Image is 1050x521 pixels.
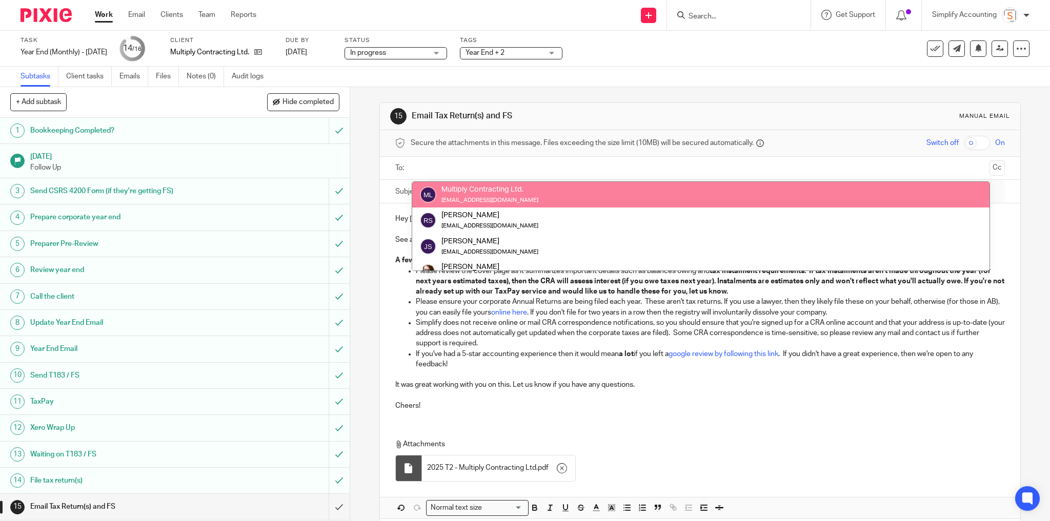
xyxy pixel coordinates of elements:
[395,439,982,449] p: Attachments
[267,93,339,111] button: Hide completed
[416,297,1005,318] p: Please ensure your corporate Annual Returns are being filed each year. These aren't tax returns. ...
[420,264,436,280] img: Kelsey%20Website-compressed%20Resized.jpg
[30,368,223,383] h1: Send T183 / FS
[10,394,25,409] div: 11
[441,197,538,203] small: [EMAIL_ADDRESS][DOMAIN_NAME]
[30,394,223,409] h1: TaxPay
[10,184,25,198] div: 3
[441,249,538,255] small: [EMAIL_ADDRESS][DOMAIN_NAME]
[198,10,215,20] a: Team
[395,257,456,264] strong: A few quick items:
[21,47,107,57] div: Year End (Monthly) - May 2025
[187,67,224,87] a: Notes (0)
[466,49,504,56] span: Year End + 2
[10,211,25,225] div: 4
[441,262,584,272] div: [PERSON_NAME]
[441,236,538,246] div: [PERSON_NAME]
[30,420,223,435] h1: Xero Wrap Up
[10,368,25,383] div: 10
[926,138,959,148] span: Switch off
[132,46,142,52] small: /16
[30,447,223,462] h1: Waiting on T183 / FS
[395,401,1005,411] p: Cheers!
[66,67,112,87] a: Client tasks
[619,350,634,358] strong: a lot
[688,12,780,22] input: Search
[10,500,25,514] div: 15
[460,36,562,45] label: Tags
[30,123,223,138] h1: Bookkeeping Completed?
[485,503,522,513] input: Search for option
[416,349,1005,370] p: If you've had a 5-star accounting experience then it would mean if you left a . If you didn't hav...
[990,160,1005,176] button: Cc
[10,342,25,356] div: 9
[416,318,1005,349] p: Simplify does not receive online or mail CRA correspondence notifications, so you should ensure t...
[30,162,339,173] p: Follow Up
[10,473,25,488] div: 14
[345,36,447,45] label: Status
[441,223,538,228] small: [EMAIL_ADDRESS][DOMAIN_NAME]
[395,380,1005,390] p: It was great working with you on this. Let us know if you have any questions.
[416,266,1005,297] p: Please review the cover page as it summarizes important details such as balances owing and
[10,237,25,251] div: 5
[416,267,1006,296] strong: tax instalment requirements. If tax instalments aren't made throughout the year (for next years e...
[21,36,107,45] label: Task
[420,212,436,228] img: svg%3E
[995,138,1005,148] span: On
[395,186,422,197] label: Subject:
[160,10,183,20] a: Clients
[21,67,58,87] a: Subtasks
[30,149,339,162] h1: [DATE]
[491,309,527,316] a: online here
[30,183,223,199] h1: Send CSRS 4200 Form (if they're getting FS)
[350,49,386,56] span: In progress
[30,262,223,278] h1: Review year end
[538,463,549,473] span: pdf
[286,49,307,56] span: [DATE]
[959,112,1010,120] div: Manual email
[282,98,334,107] span: Hide completed
[10,93,67,111] button: + Add subtask
[422,455,575,481] div: .
[10,447,25,462] div: 13
[932,10,997,20] p: Simplify Accounting
[10,316,25,330] div: 8
[1002,7,1018,24] img: Screenshot%202023-11-29%20141159.png
[21,47,107,57] div: Year End (Monthly) - [DATE]
[119,67,148,87] a: Emails
[412,111,722,121] h1: Email Tax Return(s) and FS
[441,184,538,195] div: Multiply Contracting Ltd.
[232,67,271,87] a: Audit logs
[170,47,249,57] p: Multiply Contracting Ltd.
[30,289,223,304] h1: Call the client
[30,473,223,488] h1: File tax return(s)
[170,36,273,45] label: Client
[836,11,875,18] span: Get Support
[429,503,484,513] span: Normal text size
[10,123,25,138] div: 1
[231,10,256,20] a: Reports
[128,10,145,20] a: Email
[10,289,25,304] div: 7
[420,186,436,203] img: svg%3E
[30,210,223,225] h1: Prepare corporate year end
[21,8,72,22] img: Pixie
[426,500,529,516] div: Search for option
[669,350,778,358] a: google review by following this link
[10,421,25,435] div: 12
[441,210,538,220] div: [PERSON_NAME]
[286,36,332,45] label: Due by
[395,214,1005,224] p: Hey [PERSON_NAME],
[95,10,113,20] a: Work
[123,43,142,54] div: 14
[30,236,223,252] h1: Preparer Pre-Review
[10,263,25,277] div: 6
[395,163,407,173] label: To:
[30,341,223,357] h1: Year End Email
[30,499,223,514] h1: Email Tax Return(s) and FS
[411,138,754,148] span: Secure the attachments in this message. Files exceeding the size limit (10MB) will be secured aut...
[156,67,179,87] a: Files
[420,238,436,255] img: svg%3E
[427,463,536,473] span: 2025 T2 - Multiply Contracting Ltd
[395,235,1005,245] p: See attached e-filed corporate tax return for your records.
